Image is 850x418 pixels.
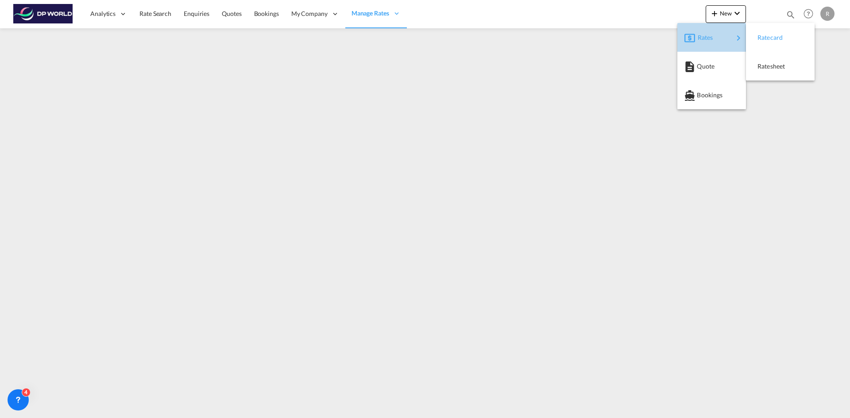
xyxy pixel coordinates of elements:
[753,55,807,77] div: Ratesheet
[733,33,744,43] md-icon: icon-chevron-right
[697,86,707,104] span: Bookings
[677,81,746,109] button: Bookings
[698,29,708,46] span: Rates
[684,84,739,106] div: Bookings
[753,27,807,49] div: Ratecard
[677,52,746,81] button: Quote
[697,58,707,75] span: Quote
[684,55,739,77] div: Quote
[757,58,767,75] span: Ratesheet
[757,29,767,46] span: Ratecard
